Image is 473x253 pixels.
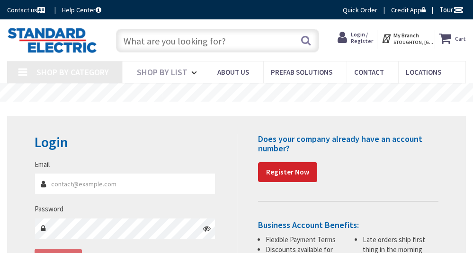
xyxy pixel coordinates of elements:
span: Shop By List [137,67,187,78]
a: Credit App [391,5,426,15]
div: My Branch STOUGHTON, [GEOGRAPHIC_DATA] [381,30,431,47]
h4: Does your company already have an account number? [258,134,438,153]
span: Tour [439,5,464,14]
span: STOUGHTON, [GEOGRAPHIC_DATA] [393,39,434,45]
a: Quick Order [343,5,377,15]
h2: Login [35,134,215,150]
span: Shop By Category [36,67,109,78]
rs-layer: [MEDICAL_DATA]: Our Commitment to Our Employees and Customers [88,88,407,98]
label: Password [35,204,63,214]
img: Standard Electric [7,27,97,53]
input: Email [35,173,215,194]
a: Help Center [62,5,101,15]
strong: My Branch [393,32,419,39]
a: Cart [439,30,466,47]
span: Prefab Solutions [271,68,332,77]
span: Login / Register [351,31,373,44]
span: Locations [406,68,441,77]
strong: Cart [455,30,466,47]
span: Contact [354,68,384,77]
label: Email [35,159,50,169]
a: Contact us [7,5,47,15]
span: About Us [217,68,249,77]
h4: Business Account Benefits: [258,220,438,230]
a: Register Now [258,162,317,182]
a: Login / Register [338,30,373,46]
i: Click here to show/hide password [203,225,211,232]
li: Flexible Payment Terms [266,235,341,244]
input: What are you looking for? [116,29,320,52]
strong: Register Now [266,167,309,176]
